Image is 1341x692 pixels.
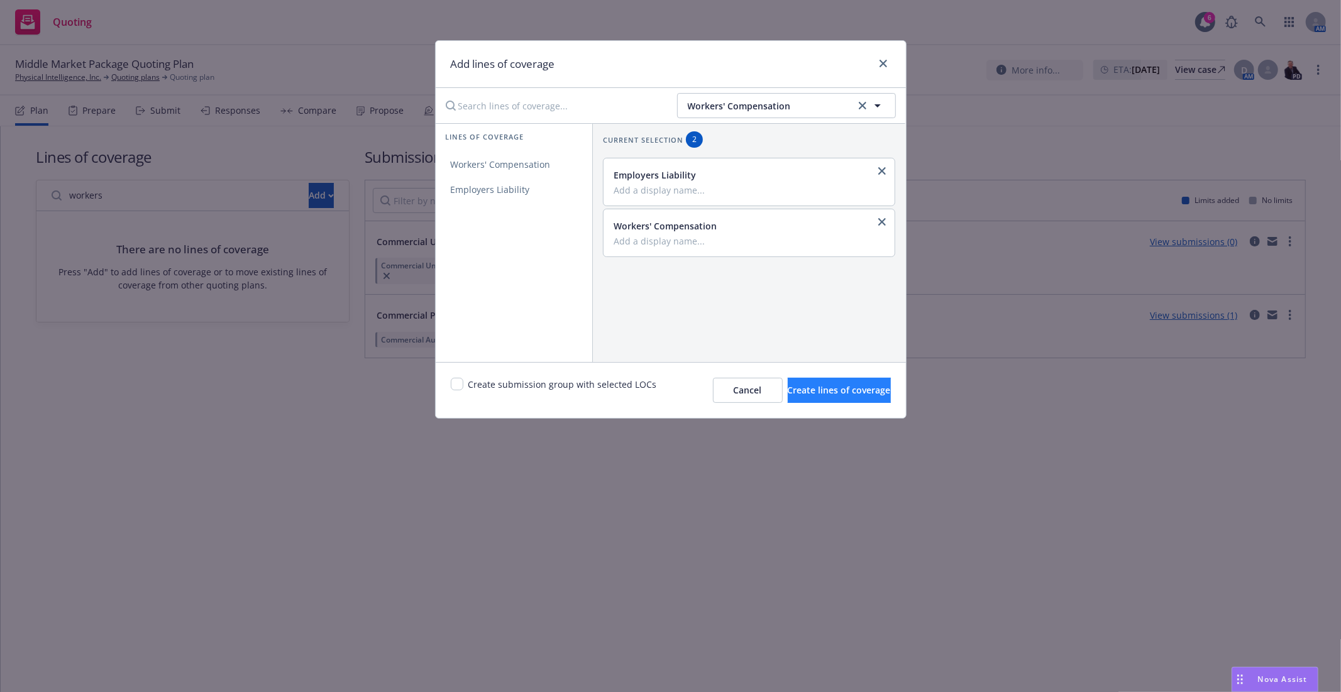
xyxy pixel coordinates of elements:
[1232,667,1318,692] button: Nova Assist
[876,56,891,71] a: close
[875,163,890,178] a: close
[436,158,566,170] span: Workers' Compensation
[713,378,783,403] button: Cancel
[446,131,524,142] span: Lines of coverage
[688,99,852,113] span: Workers' Compensation
[438,93,667,118] input: Search lines of coverage...
[734,384,762,396] span: Cancel
[614,235,883,246] input: Add a display name...
[468,378,657,403] span: Create submission group with selected LOCs
[603,135,683,145] span: Current selection
[691,134,698,145] span: 2
[614,168,883,182] div: Employers Liability
[788,384,891,396] span: Create lines of coverage
[1232,667,1248,691] div: Drag to move
[1258,674,1308,684] span: Nova Assist
[451,56,555,72] h1: Add lines of coverage
[855,98,870,113] a: clear selection
[614,219,883,233] div: Workers' Compensation
[788,378,891,403] button: Create lines of coverage
[436,184,545,195] span: Employers Liability
[614,184,883,195] input: Add a display name...
[677,93,896,118] button: Workers' Compensationclear selection
[875,214,890,229] a: close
